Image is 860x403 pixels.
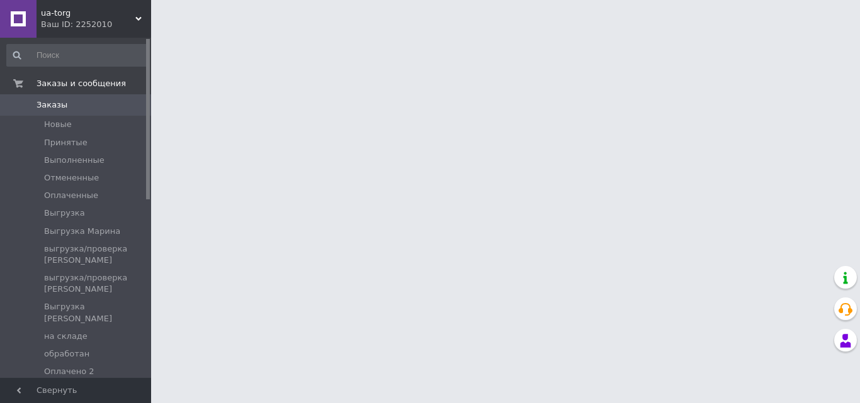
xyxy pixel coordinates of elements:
[44,172,99,184] span: Отмененные
[6,44,149,67] input: Поиск
[44,137,88,148] span: Принятые
[44,366,94,377] span: Оплачено 2
[44,301,147,324] span: Выгрузка [PERSON_NAME]
[44,243,147,266] span: выгрузка/проверка [PERSON_NAME]
[44,207,85,219] span: Выгрузка
[41,8,135,19] span: ua-torg
[44,348,89,360] span: обработан
[44,119,72,130] span: Новые
[44,155,105,166] span: Выполненные
[44,272,147,295] span: выгрузка/проверка [PERSON_NAME]
[44,226,120,237] span: Выгрузка Марина
[37,99,67,111] span: Заказы
[44,190,98,201] span: Оплаченные
[37,78,126,89] span: Заказы и сообщения
[41,19,151,30] div: Ваш ID: 2252010
[44,331,88,342] span: на складе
